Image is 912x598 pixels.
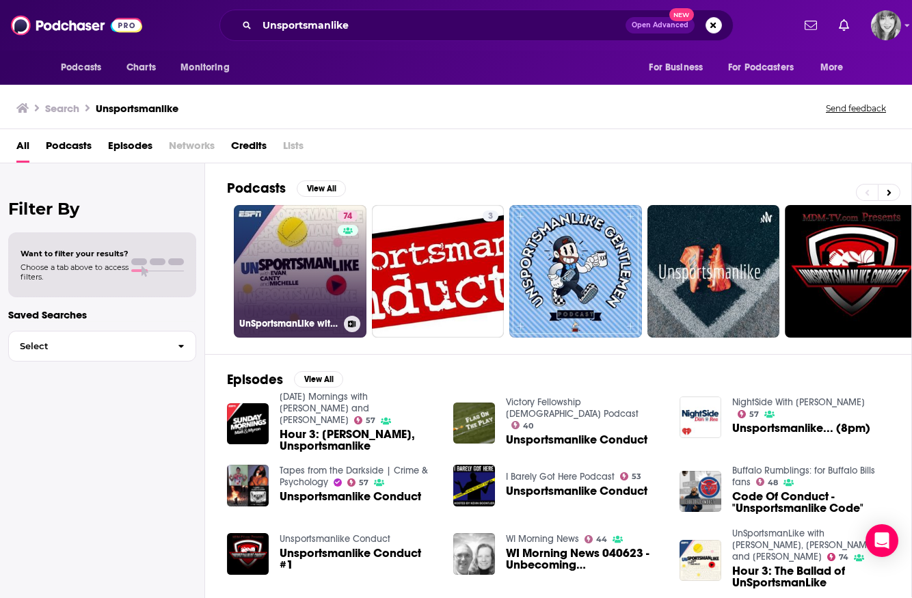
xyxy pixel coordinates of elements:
[16,135,29,163] a: All
[669,8,694,21] span: New
[45,102,79,115] h3: Search
[833,14,855,37] a: Show notifications dropdown
[620,472,642,480] a: 53
[11,12,142,38] img: Podchaser - Follow, Share and Rate Podcasts
[820,58,844,77] span: More
[732,491,889,514] a: Code Of Conduct - "Unsportsmanlike Code"
[732,565,889,588] a: Hour 3: The Ballad of UnSportsmanLike
[453,403,495,444] img: Unsportsmanlike Conduct
[51,55,119,81] button: open menu
[506,434,647,446] a: Unsportsmanlike Conduct
[8,308,196,321] p: Saved Searches
[343,210,352,223] span: 74
[632,22,688,29] span: Open Advanced
[871,10,901,40] img: User Profile
[359,480,368,486] span: 57
[280,533,390,545] a: Unsportsmanlike Conduct
[649,58,703,77] span: For Business
[354,416,376,424] a: 57
[227,533,269,575] img: Unsportsmanlike Conduct #1
[21,249,129,258] span: Want to filter your results?
[827,553,849,561] a: 74
[8,331,196,362] button: Select
[46,135,92,163] a: Podcasts
[719,55,814,81] button: open menu
[506,533,579,545] a: WI Morning News
[96,102,178,115] h3: Unsportsmanlike
[871,10,901,40] span: Logged in as KPotts
[506,396,639,420] a: Victory Fellowship Church Podcast
[9,342,167,351] span: Select
[596,536,607,543] span: 44
[338,210,358,221] a: 74
[732,396,865,408] a: NightSide With Dan Rea
[297,180,346,197] button: View All
[732,422,870,434] span: Unsportsmanlike... (8pm)
[227,371,283,388] h2: Episodes
[511,421,534,429] a: 40
[294,371,343,388] button: View All
[118,55,164,81] a: Charts
[680,471,721,513] img: Code Of Conduct - "Unsportsmanlike Code"
[227,180,346,197] a: PodcastsView All
[347,478,369,487] a: 57
[234,205,366,338] a: 74UnSportsmanLike with [PERSON_NAME], [PERSON_NAME], and [PERSON_NAME]
[453,465,495,506] img: Unsportsmanlike Conduct
[280,391,369,426] a: Sunday Mornings with Matt and Myron
[280,547,437,571] a: Unsportsmanlike Conduct #1
[732,465,875,488] a: Buffalo Rumblings: for Buffalo Bills fans
[171,55,247,81] button: open menu
[227,180,286,197] h2: Podcasts
[239,318,338,329] h3: UnSportsmanLike with [PERSON_NAME], [PERSON_NAME], and [PERSON_NAME]
[483,210,498,221] a: 3
[227,371,343,388] a: EpisodesView All
[639,55,720,81] button: open menu
[108,135,152,163] a: Episodes
[227,465,269,506] img: Unsportsmanlike Conduct
[257,14,626,36] input: Search podcasts, credits, & more...
[180,58,229,77] span: Monitoring
[732,528,877,562] a: UnSportsmanLike with Evan, Canty, and Michelle
[227,403,269,445] img: Hour 3: Michelle Smallmon, Unsportsmanlike
[811,55,861,81] button: open menu
[799,14,822,37] a: Show notifications dropdown
[680,540,721,582] img: Hour 3: The Ballad of UnSportsmanLike
[523,423,533,429] span: 40
[871,10,901,40] button: Show profile menu
[283,135,304,163] span: Lists
[822,103,890,114] button: Send feedback
[280,429,437,452] a: Hour 3: Michelle Smallmon, Unsportsmanlike
[488,210,493,223] span: 3
[585,535,608,543] a: 44
[219,10,734,41] div: Search podcasts, credits, & more...
[280,429,437,452] span: Hour 3: [PERSON_NAME], Unsportsmanlike
[280,491,421,502] a: Unsportsmanlike Conduct
[506,547,663,571] a: WI Morning News 040623 - Unbecoming Unsportsmanlike Behavior
[366,418,375,424] span: 57
[231,135,267,163] a: Credits
[749,411,759,418] span: 57
[768,480,778,486] span: 48
[61,58,101,77] span: Podcasts
[738,410,760,418] a: 57
[506,471,615,483] a: I Barely Got Here Podcast
[680,396,721,438] img: Unsportsmanlike... (8pm)
[453,533,495,575] img: WI Morning News 040623 - Unbecoming Unsportsmanlike Behavior
[756,478,779,486] a: 48
[372,205,505,338] a: 3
